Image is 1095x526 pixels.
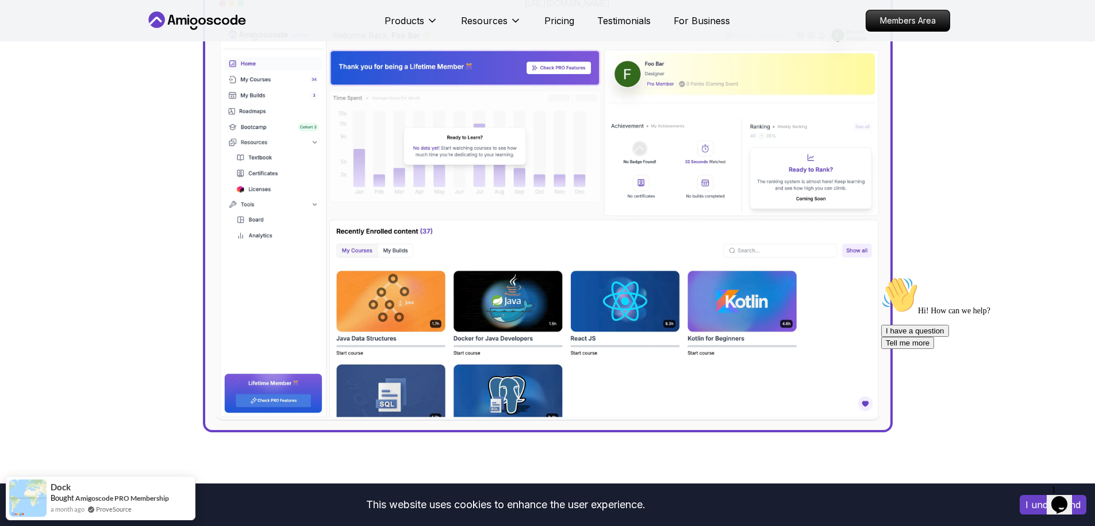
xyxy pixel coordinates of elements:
[5,53,72,65] button: I have a question
[866,10,950,31] p: Members Area
[544,14,574,28] a: Pricing
[9,492,1002,517] div: This website uses cookies to enhance the user experience.
[1020,495,1086,515] button: Accept cookies
[877,272,1084,474] iframe: chat widget
[1047,480,1084,515] iframe: chat widget
[461,14,521,37] button: Resources
[461,14,508,28] p: Resources
[51,493,74,502] span: Bought
[5,5,41,41] img: :wave:
[214,21,881,421] img: dashboard
[5,34,114,43] span: Hi! How can we help?
[597,14,651,28] a: Testimonials
[385,14,438,37] button: Products
[51,504,84,514] span: a month ago
[96,504,132,514] a: ProveSource
[866,10,950,32] a: Members Area
[5,5,212,77] div: 👋Hi! How can we help?I have a questionTell me more
[674,14,730,28] a: For Business
[385,14,424,28] p: Products
[75,494,169,502] a: Amigoscode PRO Membership
[9,479,47,517] img: provesource social proof notification image
[5,65,57,77] button: Tell me more
[51,482,71,492] span: Dock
